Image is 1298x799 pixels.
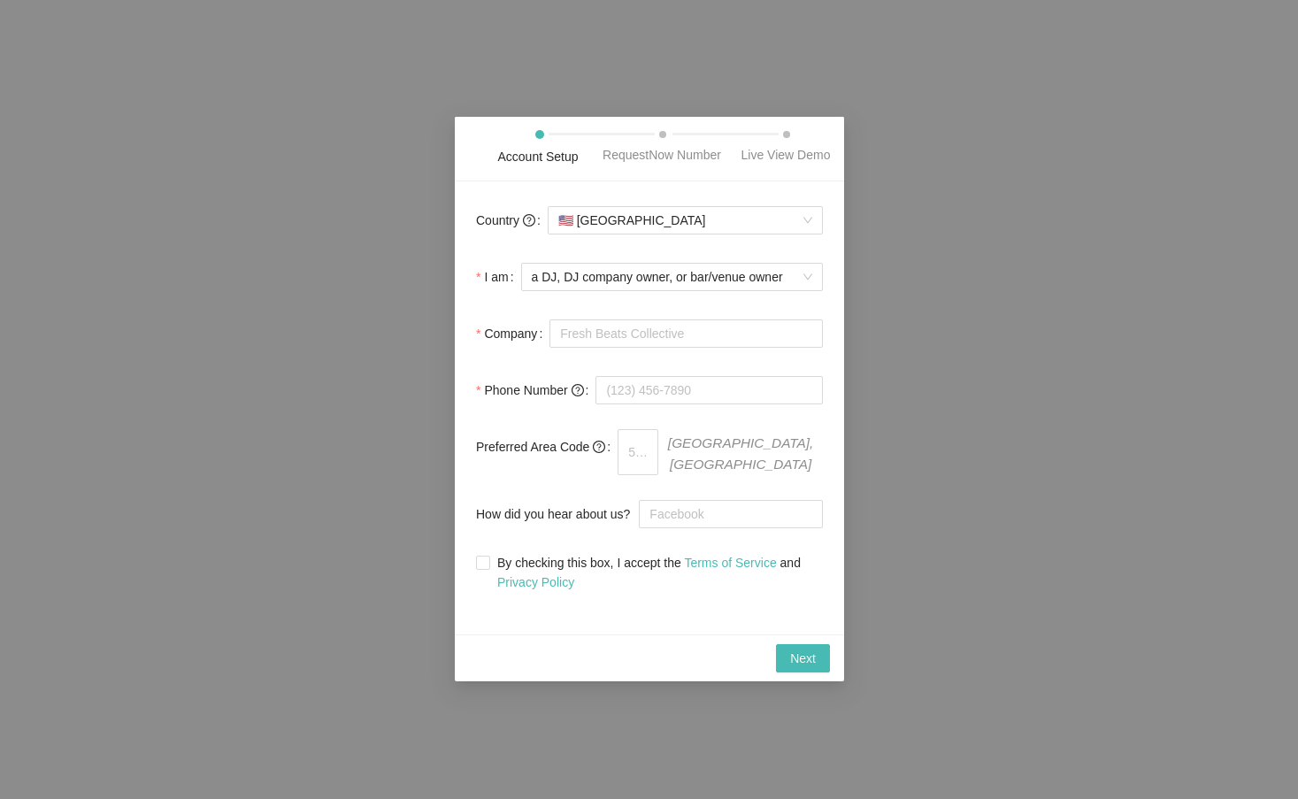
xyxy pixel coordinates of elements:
a: Privacy Policy [497,576,574,590]
span: Country [476,211,535,230]
input: Company [549,319,823,348]
div: Live View Demo [741,145,830,165]
div: Account Setup [497,147,578,166]
span: By checking this box, I accept the and [490,554,823,593]
input: How did you hear about us? [639,501,823,529]
span: Phone Number [484,380,583,400]
label: Company [476,316,549,351]
span: question-circle [593,441,605,453]
span: [GEOGRAPHIC_DATA], [GEOGRAPHIC_DATA] [658,429,823,475]
span: [GEOGRAPHIC_DATA] [557,207,811,234]
label: I am [476,259,521,295]
label: How did you hear about us? [476,497,639,533]
button: Next [776,645,830,673]
span: question-circle [522,214,534,227]
input: 510 [618,429,658,475]
a: Terms of Service [684,557,776,571]
span: Preferred Area Code [476,437,605,457]
input: (123) 456-7890 [595,376,823,404]
span: Next [790,649,816,669]
span: a DJ, DJ company owner, or bar/venue owner [531,264,811,290]
div: RequestNow Number [603,145,721,165]
span: question-circle [571,384,583,396]
span: 🇺🇸 [557,213,572,227]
